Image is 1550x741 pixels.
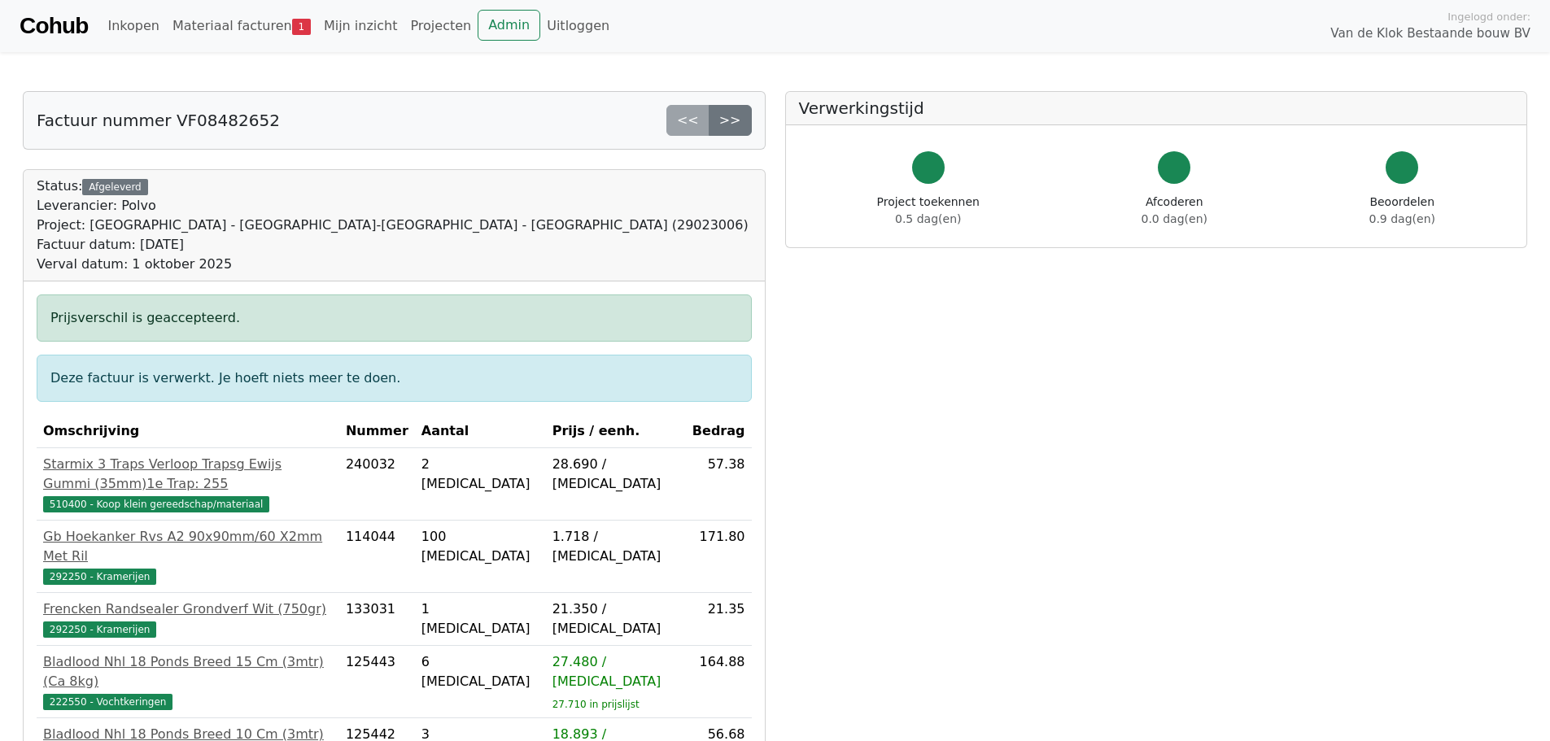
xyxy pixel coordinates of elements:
[37,111,280,130] h5: Factuur nummer VF08482652
[552,599,679,639] div: 21.350 / [MEDICAL_DATA]
[421,455,539,494] div: 2 [MEDICAL_DATA]
[478,10,540,41] a: Admin
[43,527,333,586] a: Gb Hoekanker Rvs A2 90x90mm/60 X2mm Met Ril292250 - Kramerijen
[43,569,156,585] span: 292250 - Kramerijen
[552,652,679,691] div: 27.480 / [MEDICAL_DATA]
[686,521,752,593] td: 171.80
[339,646,415,718] td: 125443
[686,415,752,448] th: Bedrag
[43,455,333,494] div: Starmix 3 Traps Verloop Trapsg Ewijs Gummi (35mm)1e Trap: 255
[339,593,415,646] td: 133031
[1447,9,1530,24] span: Ingelogd onder:
[43,527,333,566] div: Gb Hoekanker Rvs A2 90x90mm/60 X2mm Met Ril
[339,448,415,521] td: 240032
[82,179,147,195] div: Afgeleverd
[895,212,961,225] span: 0.5 dag(en)
[20,7,88,46] a: Cohub
[43,652,333,691] div: Bladlood Nhl 18 Ponds Breed 15 Cm (3mtr)(Ca 8kg)
[37,177,749,274] div: Status:
[552,527,679,566] div: 1.718 / [MEDICAL_DATA]
[1142,194,1207,228] div: Afcoderen
[37,235,749,255] div: Factuur datum: [DATE]
[37,294,752,342] div: Prijsverschil is geaccepteerd.
[37,196,749,216] div: Leverancier: Polvo
[43,599,333,639] a: Frencken Randsealer Grondverf Wit (750gr)292250 - Kramerijen
[686,646,752,718] td: 164.88
[404,10,478,42] a: Projecten
[339,521,415,593] td: 114044
[339,415,415,448] th: Nummer
[43,652,333,711] a: Bladlood Nhl 18 Ponds Breed 15 Cm (3mtr)(Ca 8kg)222550 - Vochtkeringen
[37,355,752,402] div: Deze factuur is verwerkt. Je hoeft niets meer te doen.
[1142,212,1207,225] span: 0.0 dag(en)
[292,19,311,35] span: 1
[552,455,679,494] div: 28.690 / [MEDICAL_DATA]
[37,255,749,274] div: Verval datum: 1 oktober 2025
[415,415,546,448] th: Aantal
[43,694,172,710] span: 222550 - Vochtkeringen
[43,455,333,513] a: Starmix 3 Traps Verloop Trapsg Ewijs Gummi (35mm)1e Trap: 255510400 - Koop klein gereedschap/mate...
[317,10,404,42] a: Mijn inzicht
[877,194,980,228] div: Project toekennen
[1369,194,1435,228] div: Beoordelen
[421,599,539,639] div: 1 [MEDICAL_DATA]
[686,448,752,521] td: 57.38
[43,621,156,638] span: 292250 - Kramerijen
[43,599,333,619] div: Frencken Randsealer Grondverf Wit (750gr)
[421,652,539,691] div: 6 [MEDICAL_DATA]
[1369,212,1435,225] span: 0.9 dag(en)
[709,105,752,136] a: >>
[421,527,539,566] div: 100 [MEDICAL_DATA]
[101,10,165,42] a: Inkopen
[1330,24,1530,43] span: Van de Klok Bestaande bouw BV
[552,699,640,710] sub: 27.710 in prijslijst
[799,98,1514,118] h5: Verwerkingstijd
[546,415,686,448] th: Prijs / eenh.
[37,216,749,235] div: Project: [GEOGRAPHIC_DATA] - [GEOGRAPHIC_DATA]-[GEOGRAPHIC_DATA] - [GEOGRAPHIC_DATA] (29023006)
[686,593,752,646] td: 21.35
[166,10,317,42] a: Materiaal facturen1
[43,496,269,512] span: 510400 - Koop klein gereedschap/materiaal
[540,10,616,42] a: Uitloggen
[37,415,339,448] th: Omschrijving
